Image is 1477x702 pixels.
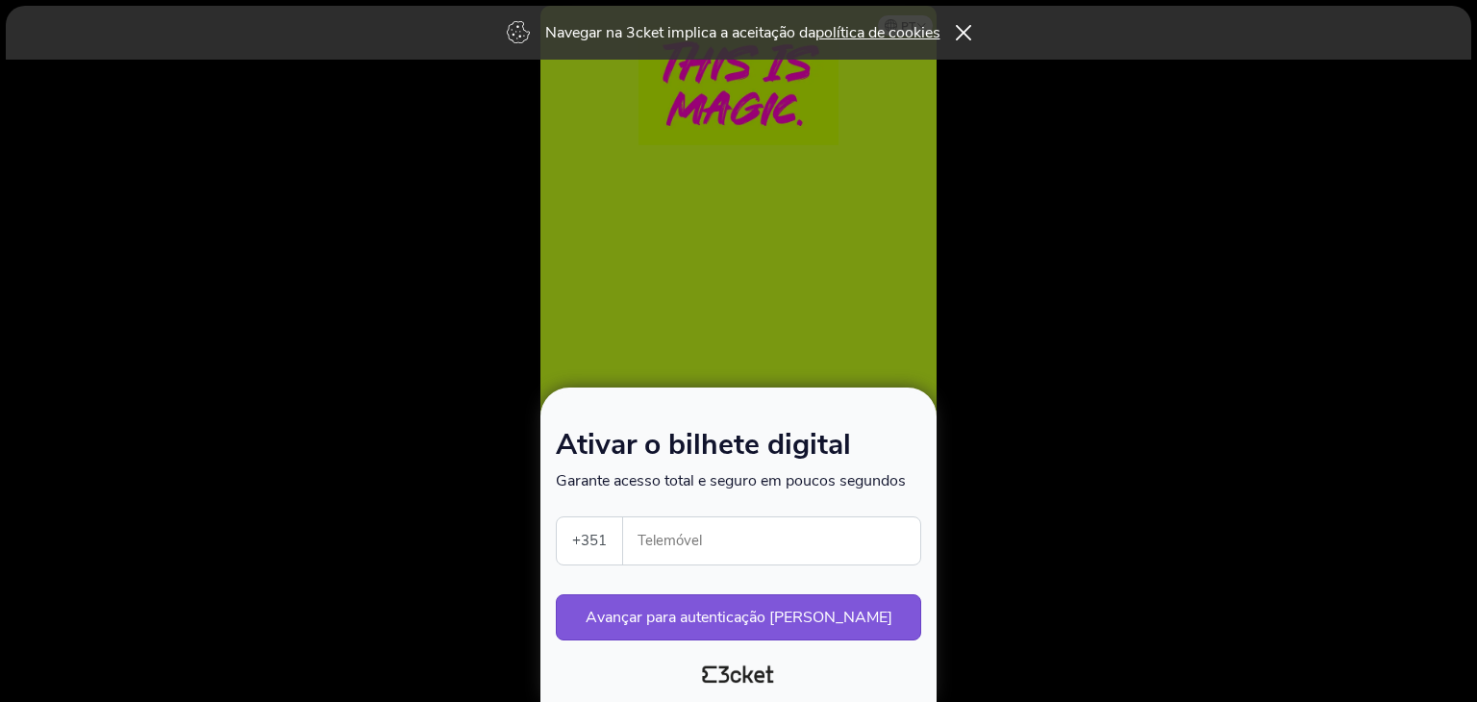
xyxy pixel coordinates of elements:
[623,517,922,564] label: Telemóvel
[556,432,921,470] h1: Ativar o bilhete digital
[556,594,921,640] button: Avançar para autenticação [PERSON_NAME]
[638,517,920,564] input: Telemóvel
[556,470,921,491] p: Garante acesso total e seguro em poucos segundos
[815,22,940,43] a: política de cookies
[545,22,940,43] p: Navegar na 3cket implica a aceitação da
